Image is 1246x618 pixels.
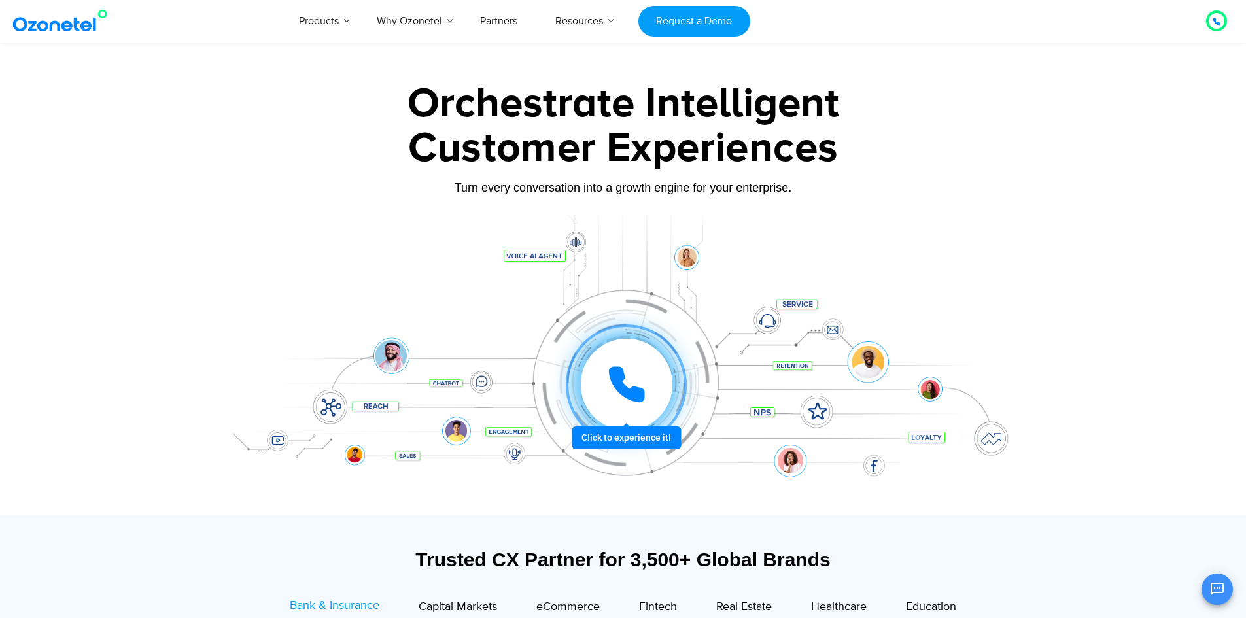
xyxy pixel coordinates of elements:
span: Fintech [639,600,677,614]
a: Request a Demo [638,6,750,37]
span: eCommerce [536,600,600,614]
div: Customer Experiences [215,117,1032,180]
div: Turn every conversation into a growth engine for your enterprise. [215,180,1032,195]
span: Bank & Insurance [290,598,379,613]
button: Open chat [1202,574,1233,605]
span: Education [906,600,956,614]
span: Real Estate [716,600,772,614]
span: Healthcare [811,600,867,614]
div: Trusted CX Partner for 3,500+ Global Brands [221,548,1026,571]
div: Orchestrate Intelligent [215,83,1032,125]
span: Capital Markets [419,600,497,614]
